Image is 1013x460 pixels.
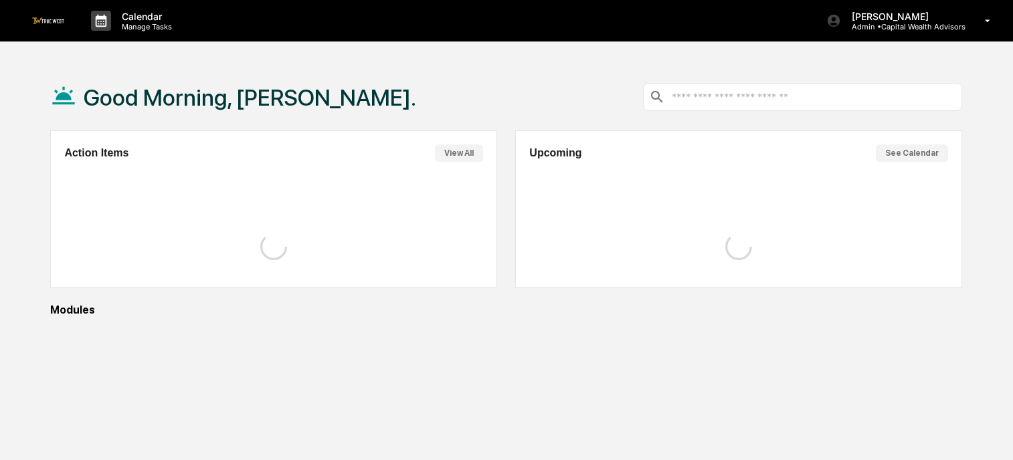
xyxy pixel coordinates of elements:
p: Manage Tasks [111,22,179,31]
div: Modules [50,304,962,316]
button: See Calendar [876,144,948,162]
button: View All [435,144,483,162]
img: logo [32,17,64,23]
h1: Good Morning, [PERSON_NAME]. [84,84,416,111]
p: [PERSON_NAME] [841,11,965,22]
h2: Action Items [64,147,128,159]
p: Calendar [111,11,179,22]
h2: Upcoming [529,147,581,159]
p: Admin • Capital Wealth Advisors [841,22,965,31]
